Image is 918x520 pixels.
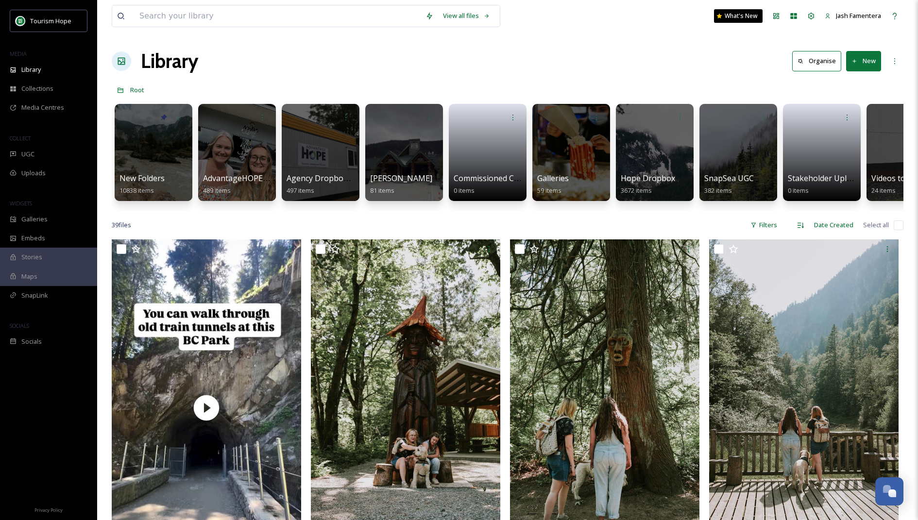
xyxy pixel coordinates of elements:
span: 3672 items [621,186,652,195]
span: UGC [21,150,34,159]
span: 59 items [537,186,561,195]
span: COLLECT [10,134,31,142]
a: View all files [438,6,495,25]
a: AdvantageHOPE Image Bank489 items [203,174,308,195]
span: Collections [21,84,53,93]
span: Galleries [537,173,569,184]
a: Hope Dropbox3672 items [621,174,675,195]
span: Commissioned Content [454,173,539,184]
span: New Folders [119,173,165,184]
span: Galleries [21,215,48,224]
span: AdvantageHOPE Image Bank [203,173,308,184]
button: Organise [792,51,841,71]
a: Library [141,47,198,76]
span: SnapSea UGC [704,173,754,184]
div: Filters [746,216,782,235]
span: MEDIA [10,50,27,57]
span: Embeds [21,234,45,243]
a: Privacy Policy [34,503,63,515]
button: New [846,51,881,71]
a: Organise [792,51,846,71]
a: Galleries59 items [537,174,569,195]
span: 489 items [203,186,231,195]
a: Agency Dropbox Assets497 items [287,174,373,195]
span: Jash Famentera [836,11,881,20]
span: 0 items [788,186,809,195]
span: 81 items [370,186,394,195]
a: [PERSON_NAME]81 items [370,174,432,195]
span: Library [21,65,41,74]
a: Stakeholder Uploads0 items [788,174,864,195]
span: Root [130,85,144,94]
span: 497 items [287,186,314,195]
input: Search your library [135,5,421,27]
span: Agency Dropbox Assets [287,173,373,184]
span: 39 file s [112,220,131,230]
span: Hope Dropbox [621,173,675,184]
span: 0 items [454,186,475,195]
span: 24 items [871,186,896,195]
a: Jash Famentera [820,6,886,25]
a: What's New [714,9,763,23]
span: Media Centres [21,103,64,112]
span: SnapLink [21,291,48,300]
span: Privacy Policy [34,507,63,513]
button: Open Chat [875,477,903,505]
span: Stories [21,252,42,262]
a: New Folders10838 items [119,174,165,195]
span: Socials [21,337,42,346]
a: Root [130,84,144,96]
span: Select all [863,220,889,230]
span: Maps [21,272,37,281]
a: Commissioned Content0 items [454,174,539,195]
div: Date Created [809,216,858,235]
span: 382 items [704,186,732,195]
span: SOCIALS [10,322,29,329]
span: Stakeholder Uploads [788,173,864,184]
span: Uploads [21,168,46,178]
span: Tourism Hope [30,17,71,25]
span: [PERSON_NAME] [370,173,432,184]
span: 10838 items [119,186,154,195]
span: WIDGETS [10,200,32,207]
img: logo.png [16,16,25,26]
a: SnapSea UGC382 items [704,174,754,195]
